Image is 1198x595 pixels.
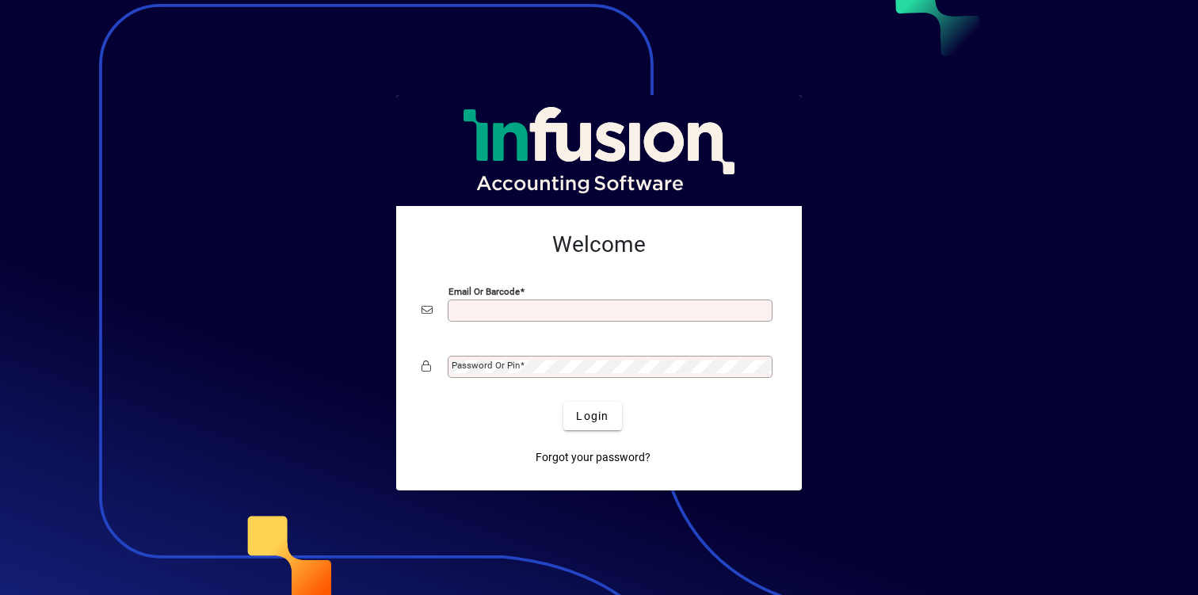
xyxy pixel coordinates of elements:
[448,286,520,297] mat-label: Email or Barcode
[422,231,776,258] h2: Welcome
[563,402,621,430] button: Login
[452,360,520,371] mat-label: Password or Pin
[576,408,609,425] span: Login
[536,449,651,466] span: Forgot your password?
[529,443,657,471] a: Forgot your password?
